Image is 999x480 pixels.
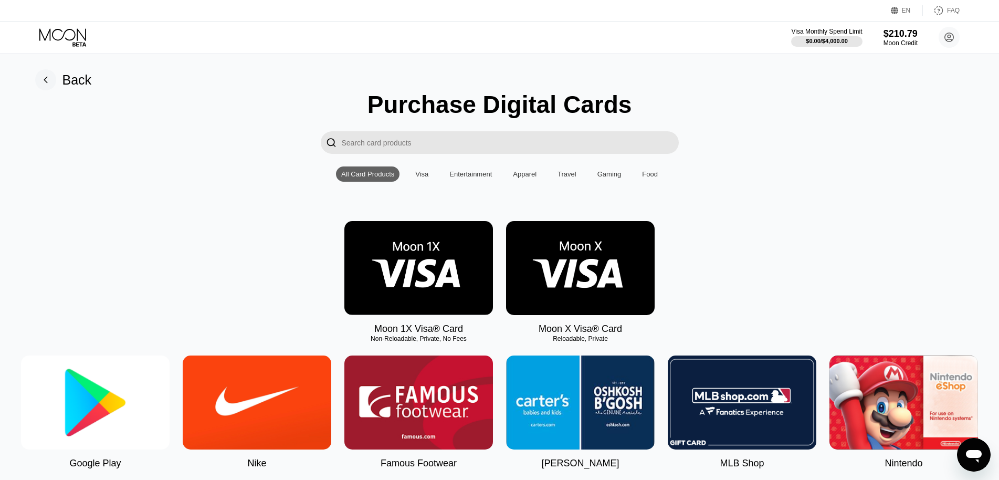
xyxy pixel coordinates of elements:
div: All Card Products [341,170,394,178]
div: Non-Reloadable, Private, No Fees [344,335,493,342]
div: FAQ [947,7,960,14]
div: EN [891,5,923,16]
input: Search card products [342,131,679,154]
div: Food [642,170,658,178]
div: EN [902,7,911,14]
div: Food [637,166,663,182]
div: FAQ [923,5,960,16]
div: Nintendo [885,458,922,469]
div: Gaming [597,170,622,178]
div: Visa [410,166,434,182]
div: Google Play [69,458,121,469]
div: Back [35,69,92,90]
div: Apparel [513,170,537,178]
div: Entertainment [449,170,492,178]
div: Moon 1X Visa® Card [374,324,463,335]
div: Visa Monthly Spend Limit [791,28,862,35]
div: Travel [558,170,576,178]
div:  [321,131,342,154]
div: Back [62,72,92,88]
div: Apparel [508,166,542,182]
div: Visa [415,170,428,178]
div: Entertainment [444,166,497,182]
div: Nike [247,458,266,469]
div: [PERSON_NAME] [541,458,619,469]
div: All Card Products [336,166,399,182]
div: Reloadable, Private [506,335,655,342]
div: Travel [552,166,582,182]
div:  [326,137,336,149]
div: Gaming [592,166,627,182]
div: Purchase Digital Cards [367,90,632,119]
div: Visa Monthly Spend Limit$0.00/$4,000.00 [791,28,862,47]
div: Famous Footwear [381,458,457,469]
div: Moon X Visa® Card [539,324,622,335]
div: $210.79Moon Credit [884,28,918,47]
div: Moon Credit [884,39,918,47]
div: $210.79 [884,28,918,39]
div: $0.00 / $4,000.00 [806,38,848,44]
iframe: 启动消息传送窗口的按钮 [957,438,991,472]
div: MLB Shop [720,458,764,469]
